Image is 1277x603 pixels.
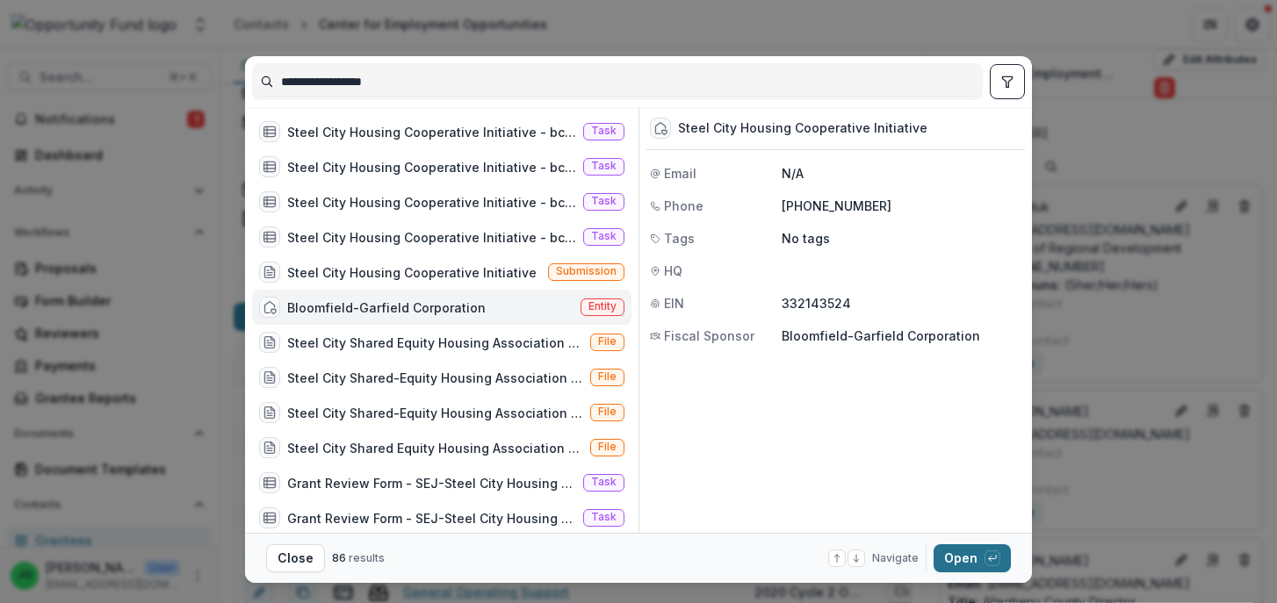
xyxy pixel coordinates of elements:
[782,327,1021,345] p: Bloomfield-Garfield Corporation
[598,441,617,453] span: File
[598,370,617,383] span: File
[934,544,1011,572] button: Open
[588,300,617,312] span: Entity
[664,229,695,248] span: Tags
[782,294,1021,312] p: 332143524
[266,544,325,572] button: Close
[332,551,346,564] span: 86
[782,197,1021,215] p: [PHONE_NUMBER]
[287,509,576,528] div: Grant Review Form - SEJ-Steel City Housing Cooperative Initiative-[PERSON_NAME]
[591,230,617,242] span: Task
[664,294,684,312] span: EIN
[287,123,576,141] div: Steel City Housing Cooperative Initiative - bc8a85b3-60ad-4aed-a9e4-cb702910fbab - Final Report
[287,439,583,457] div: Steel City Shared Equity Housing Association - articles of incorporation.pdf
[287,474,576,492] div: Grant Review Form - SEJ-Steel City Housing Cooperative Initiative-[PERSON_NAME]
[664,262,682,280] span: HQ
[287,298,486,317] div: Bloomfield-Garfield Corporation
[591,476,617,488] span: Task
[598,406,617,418] span: File
[664,327,754,345] span: Fiscal Sponsor
[678,121,927,136] div: Steel City Housing Cooperative Initiative
[287,193,576,212] div: Steel City Housing Cooperative Initiative - bc8a85b3-60ad-4aed-a9e4-cb702910fbab - Final Report
[591,160,617,172] span: Task
[872,550,919,566] span: Navigate
[591,511,617,523] span: Task
[287,263,537,282] div: Steel City Housing Cooperative Initiative
[287,404,583,422] div: Steel City Shared-Equity Housing Association - Project Work Design - Opportunity Fund - [DATE].pdf
[349,551,385,564] span: results
[598,335,617,348] span: File
[990,64,1025,99] button: toggle filters
[287,369,583,387] div: Steel City Shared-Equity Housing Association - 2025 operting budget.docx
[664,164,696,183] span: Email
[782,164,1021,183] p: N/A
[287,228,576,247] div: Steel City Housing Cooperative Initiative - bc8a85b3-60ad-4aed-a9e4-cb702910fbab - Final Report
[664,197,703,215] span: Phone
[287,334,583,352] div: Steel City Shared Equity Housing Association - sample financial sustainability plan.pdf
[591,195,617,207] span: Task
[287,158,576,176] div: Steel City Housing Cooperative Initiative - bc8a85b3-60ad-4aed-a9e4-cb702910fbab - Final Report
[591,125,617,137] span: Task
[782,229,830,248] p: No tags
[556,265,617,277] span: Submission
